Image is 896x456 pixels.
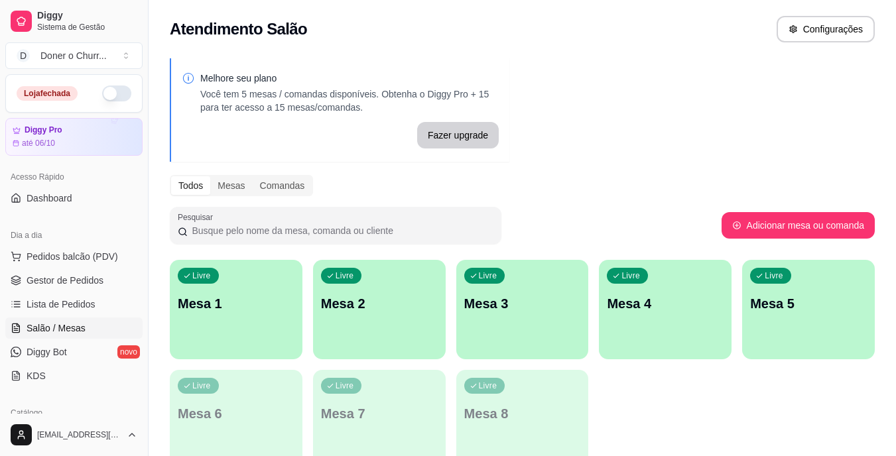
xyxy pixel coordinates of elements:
button: Pedidos balcão (PDV) [5,246,143,267]
div: Mesas [210,176,252,195]
p: Livre [765,270,783,281]
p: Mesa 8 [464,404,581,423]
article: Diggy Pro [25,125,62,135]
input: Pesquisar [188,224,493,237]
a: Salão / Mesas [5,317,143,339]
p: Livre [192,270,211,281]
span: Salão / Mesas [27,321,86,335]
a: KDS [5,365,143,386]
a: DiggySistema de Gestão [5,5,143,37]
article: até 06/10 [22,138,55,148]
label: Pesquisar [178,211,218,223]
p: Livre [336,270,354,281]
p: Livre [479,270,497,281]
p: Melhore seu plano [200,72,499,85]
span: Pedidos balcão (PDV) [27,250,118,263]
h2: Atendimento Salão [170,19,307,40]
p: Livre [621,270,640,281]
a: Gestor de Pedidos [5,270,143,291]
p: Mesa 4 [607,294,724,313]
button: LivreMesa 5 [742,260,875,359]
p: Livre [336,380,354,391]
p: Mesa 3 [464,294,581,313]
a: Dashboard [5,188,143,209]
div: Catálogo [5,402,143,424]
button: LivreMesa 3 [456,260,589,359]
button: Alterar Status [102,85,131,101]
p: Você tem 5 mesas / comandas disponíveis. Obtenha o Diggy Pro + 15 para ter acesso a 15 mesas/coma... [200,87,499,114]
p: Mesa 5 [750,294,867,313]
button: Fazer upgrade [417,122,499,148]
p: Mesa 2 [321,294,438,313]
div: Doner o Churr ... [40,49,107,62]
button: [EMAIL_ADDRESS][DOMAIN_NAME] [5,419,143,451]
div: Dia a dia [5,225,143,246]
button: Select a team [5,42,143,69]
span: [EMAIL_ADDRESS][DOMAIN_NAME] [37,429,121,440]
span: Diggy [37,10,137,22]
span: D [17,49,30,62]
a: Lista de Pedidos [5,294,143,315]
p: Mesa 6 [178,404,294,423]
span: Diggy Bot [27,345,67,359]
p: Livre [479,380,497,391]
div: Todos [171,176,210,195]
a: Diggy Proaté 06/10 [5,118,143,156]
span: Dashboard [27,192,72,205]
button: Configurações [777,16,875,42]
button: LivreMesa 2 [313,260,446,359]
span: Sistema de Gestão [37,22,137,32]
span: KDS [27,369,46,382]
div: Acesso Rápido [5,166,143,188]
button: LivreMesa 1 [170,260,302,359]
span: Lista de Pedidos [27,298,96,311]
a: Diggy Botnovo [5,341,143,363]
p: Livre [192,380,211,391]
p: Mesa 1 [178,294,294,313]
div: Comandas [253,176,312,195]
button: LivreMesa 4 [599,260,732,359]
div: Loja fechada [17,86,78,101]
button: Adicionar mesa ou comanda [722,212,875,239]
span: Gestor de Pedidos [27,274,103,287]
p: Mesa 7 [321,404,438,423]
